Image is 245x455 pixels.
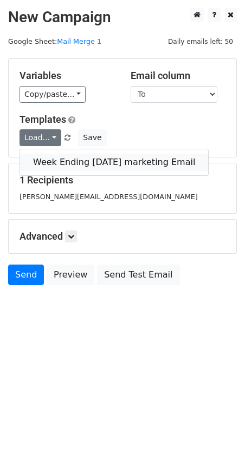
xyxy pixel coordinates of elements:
a: Preview [47,265,94,285]
a: Load... [20,129,61,146]
span: Daily emails left: 50 [164,36,237,48]
small: Google Sheet: [8,37,101,45]
a: Daily emails left: 50 [164,37,237,45]
h2: New Campaign [8,8,237,27]
h5: Variables [20,70,114,82]
a: Week Ending [DATE] marketing Email [20,154,208,171]
a: Copy/paste... [20,86,86,103]
iframe: Chat Widget [191,403,245,455]
a: Send Test Email [97,265,179,285]
h5: 1 Recipients [20,174,225,186]
small: [PERSON_NAME][EMAIL_ADDRESS][DOMAIN_NAME] [20,193,198,201]
a: Templates [20,114,66,125]
h5: Advanced [20,230,225,242]
button: Save [78,129,106,146]
a: Send [8,265,44,285]
h5: Email column [131,70,225,82]
a: Mail Merge 1 [57,37,101,45]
